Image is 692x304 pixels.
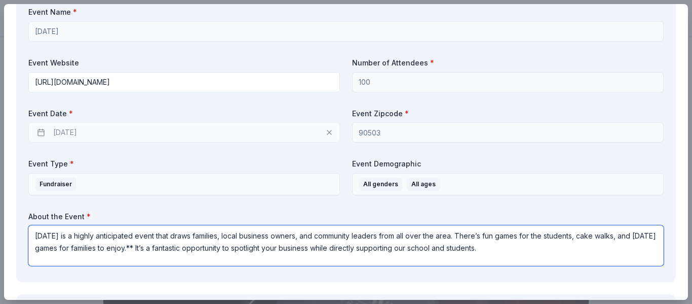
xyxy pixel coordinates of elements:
label: Event Demographic [352,159,664,169]
div: Fundraiser [35,178,76,191]
div: All ages [407,178,440,191]
textarea: [DATE] is a highly anticipated event that draws families, local business owners, and community le... [28,225,664,266]
label: About the Event [28,212,664,222]
label: Event Website [28,58,340,68]
label: Event Date [28,109,340,119]
label: Number of Attendees [352,58,664,68]
label: Event Type [28,159,340,169]
div: All genders [359,178,403,191]
button: All gendersAll ages [352,173,664,195]
label: Event Name [28,7,664,17]
label: Event Zipcode [352,109,664,119]
button: Fundraiser [28,173,340,195]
